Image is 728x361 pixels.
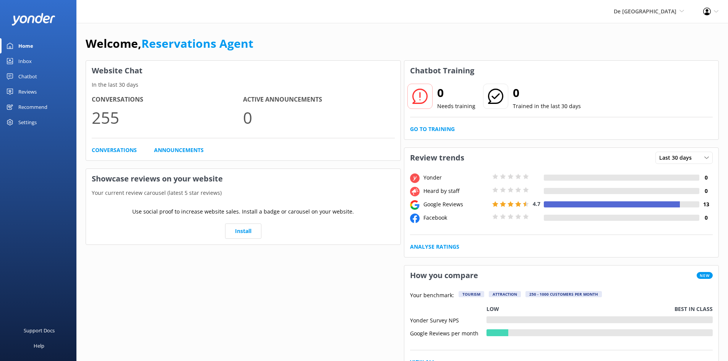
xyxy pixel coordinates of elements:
p: Best in class [674,305,713,313]
div: Help [34,338,44,353]
div: Reviews [18,84,37,99]
h3: How you compare [404,265,484,285]
span: De [GEOGRAPHIC_DATA] [614,8,676,15]
h4: 13 [699,200,713,209]
h2: 0 [437,84,475,102]
h4: 0 [699,187,713,195]
p: Your benchmark: [410,291,454,300]
div: Attraction [489,291,521,297]
div: Settings [18,115,37,130]
h2: 0 [513,84,581,102]
span: Last 30 days [659,154,696,162]
div: Chatbot [18,69,37,84]
div: Google Reviews per month [410,329,486,336]
h3: Showcase reviews on your website [86,169,400,189]
a: Announcements [154,146,204,154]
div: Recommend [18,99,47,115]
p: 255 [92,105,243,130]
p: In the last 30 days [86,81,400,89]
div: Google Reviews [422,200,490,209]
a: Analyse Ratings [410,243,459,251]
p: Use social proof to increase website sales. Install a badge or carousel on your website. [132,207,354,216]
a: Conversations [92,146,137,154]
div: Facebook [422,214,490,222]
div: Tourism [459,291,484,297]
div: 250 - 1000 customers per month [525,291,602,297]
span: New [697,272,713,279]
p: Needs training [437,102,475,110]
p: Low [486,305,499,313]
a: Reservations Agent [141,36,253,51]
a: Go to Training [410,125,455,133]
p: Your current review carousel (latest 5 star reviews) [86,189,400,197]
p: Trained in the last 30 days [513,102,581,110]
p: 0 [243,105,394,130]
h4: 0 [699,214,713,222]
h3: Review trends [404,148,470,168]
img: yonder-white-logo.png [11,13,55,26]
a: Install [225,223,261,239]
h4: Active Announcements [243,95,394,105]
span: 4.7 [533,200,540,207]
div: Yonder [422,173,490,182]
div: Home [18,38,33,53]
div: Inbox [18,53,32,69]
h4: Conversations [92,95,243,105]
h3: Website Chat [86,61,400,81]
div: Yonder Survey NPS [410,316,486,323]
div: Support Docs [24,323,55,338]
div: Heard by staff [422,187,490,195]
h4: 0 [699,173,713,182]
h1: Welcome, [86,34,253,53]
h3: Chatbot Training [404,61,480,81]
